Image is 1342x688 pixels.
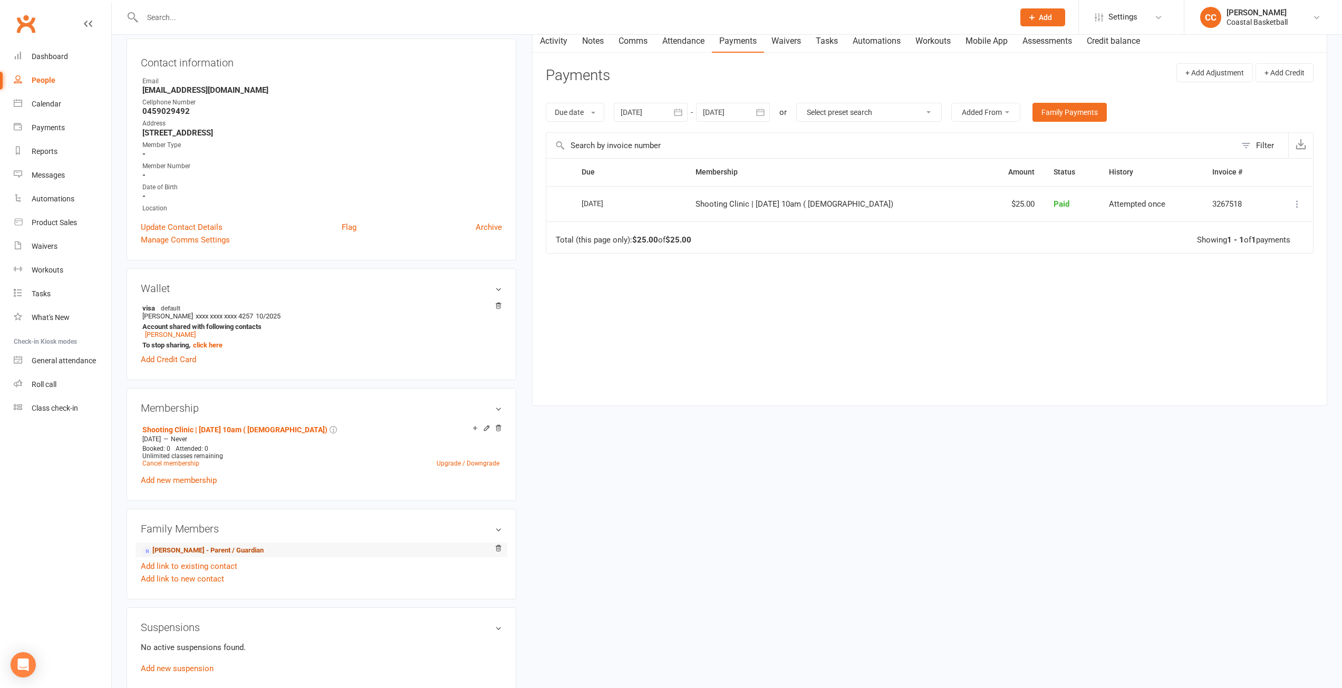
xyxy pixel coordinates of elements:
[14,140,111,163] a: Reports
[141,353,196,366] a: Add Credit Card
[655,29,712,53] a: Attendance
[142,435,161,443] span: [DATE]
[982,159,1045,186] th: Amount
[14,92,111,116] a: Calendar
[546,133,1236,158] input: Search by invoice number
[158,304,184,312] span: default
[32,266,63,274] div: Workouts
[1197,236,1290,245] div: Showing of payments
[141,476,217,485] a: Add new membership
[142,98,502,108] div: Cellphone Number
[171,435,187,443] span: Never
[14,282,111,306] a: Tasks
[14,163,111,187] a: Messages
[665,235,691,245] strong: $25.00
[13,11,39,37] a: Clubworx
[1109,199,1165,209] span: Attempted once
[141,53,502,69] h3: Contact information
[14,187,111,211] a: Automations
[142,170,502,180] strong: -
[142,204,502,214] div: Location
[1256,63,1314,82] button: + Add Credit
[476,221,502,234] a: Archive
[342,221,356,234] a: Flag
[32,195,74,203] div: Automations
[141,641,502,654] p: No active suspensions found.
[1203,159,1270,186] th: Invoice #
[1108,5,1137,29] span: Settings
[141,664,214,673] a: Add new suspension
[32,171,65,179] div: Messages
[142,304,497,312] strong: visa
[142,106,502,116] strong: 0459029492
[1039,13,1052,22] span: Add
[14,306,111,330] a: What's New
[196,312,253,320] span: xxxx xxxx xxxx 4257
[1079,29,1147,53] a: Credit balance
[14,235,111,258] a: Waivers
[582,195,630,211] div: [DATE]
[779,106,787,119] div: or
[142,445,170,452] span: Booked: 0
[141,560,237,573] a: Add link to existing contact
[1044,159,1099,186] th: Status
[142,341,497,349] strong: To stop sharing,
[14,211,111,235] a: Product Sales
[845,29,908,53] a: Automations
[142,191,502,201] strong: -
[14,69,111,92] a: People
[14,45,111,69] a: Dashboard
[951,103,1020,122] button: Added From
[572,159,686,186] th: Due
[958,29,1015,53] a: Mobile App
[140,435,502,443] div: —
[632,235,658,245] strong: $25.00
[142,119,502,129] div: Address
[141,234,230,246] a: Manage Comms Settings
[1236,133,1288,158] button: Filter
[1054,199,1069,209] span: Paid
[14,349,111,373] a: General attendance kiosk mode
[1256,139,1274,152] div: Filter
[142,128,502,138] strong: [STREET_ADDRESS]
[546,103,604,122] button: Due date
[32,242,57,250] div: Waivers
[32,52,68,61] div: Dashboard
[437,460,499,467] a: Upgrade / Downgrade
[139,10,1007,25] input: Search...
[808,29,845,53] a: Tasks
[982,186,1045,222] td: $25.00
[142,140,502,150] div: Member Type
[1200,7,1221,28] div: CC
[14,373,111,396] a: Roll call
[1015,29,1079,53] a: Assessments
[32,76,55,84] div: People
[533,29,575,53] a: Activity
[1227,8,1288,17] div: [PERSON_NAME]
[142,76,502,86] div: Email
[142,460,199,467] a: Cancel membership
[1227,235,1244,245] strong: 1 - 1
[193,341,223,349] a: click here
[256,312,281,320] span: 10/2025
[14,116,111,140] a: Payments
[141,283,502,294] h3: Wallet
[32,218,77,227] div: Product Sales
[908,29,958,53] a: Workouts
[142,149,502,159] strong: -
[686,159,982,186] th: Membership
[546,67,610,84] h3: Payments
[575,29,611,53] a: Notes
[14,396,111,420] a: Class kiosk mode
[32,289,51,298] div: Tasks
[142,161,502,171] div: Member Number
[145,331,196,338] a: [PERSON_NAME]
[764,29,808,53] a: Waivers
[176,445,208,452] span: Attended: 0
[611,29,655,53] a: Comms
[142,452,223,460] span: Unlimited classes remaining
[142,85,502,95] strong: [EMAIL_ADDRESS][DOMAIN_NAME]
[142,545,264,556] a: [PERSON_NAME] - Parent / Guardian
[32,356,96,365] div: General attendance
[142,182,502,192] div: Date of Birth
